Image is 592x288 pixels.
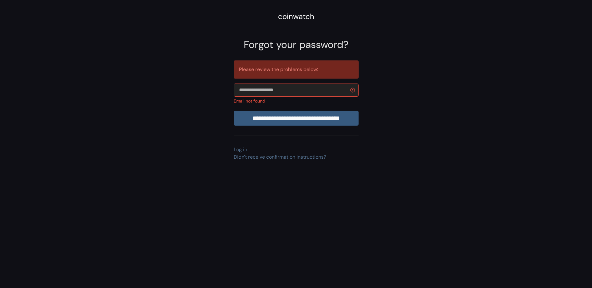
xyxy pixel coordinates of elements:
[278,11,314,22] div: coinwatch
[234,60,359,79] div: Please review the problems below:
[234,146,247,153] a: Log in
[234,39,359,50] h2: Forgot your password?
[234,154,326,160] a: Didn't receive confirmation instructions?
[278,14,314,21] a: coinwatch
[234,98,359,104] div: Email not found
